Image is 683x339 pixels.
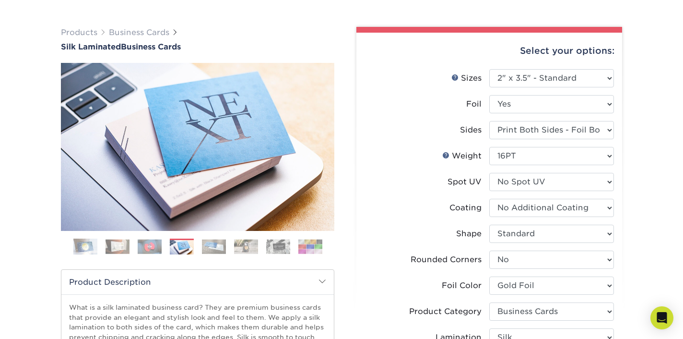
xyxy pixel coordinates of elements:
[61,28,97,37] a: Products
[234,239,258,254] img: Business Cards 06
[61,42,334,51] h1: Business Cards
[409,306,482,317] div: Product Category
[650,306,673,329] div: Open Intercom Messenger
[442,280,482,291] div: Foil Color
[449,202,482,214] div: Coating
[109,28,169,37] a: Business Cards
[73,235,97,259] img: Business Cards 01
[170,240,194,255] img: Business Cards 04
[202,239,226,254] img: Business Cards 05
[61,42,121,51] span: Silk Laminated
[61,63,334,231] img: Silk Laminated 04
[61,42,334,51] a: Silk LaminatedBusiness Cards
[106,239,130,254] img: Business Cards 02
[460,124,482,136] div: Sides
[442,150,482,162] div: Weight
[138,239,162,254] img: Business Cards 03
[298,239,322,254] img: Business Cards 08
[364,33,614,69] div: Select your options:
[466,98,482,110] div: Foil
[411,254,482,266] div: Rounded Corners
[61,270,334,294] h2: Product Description
[447,176,482,188] div: Spot UV
[266,239,290,254] img: Business Cards 07
[456,228,482,240] div: Shape
[451,73,482,84] div: Sizes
